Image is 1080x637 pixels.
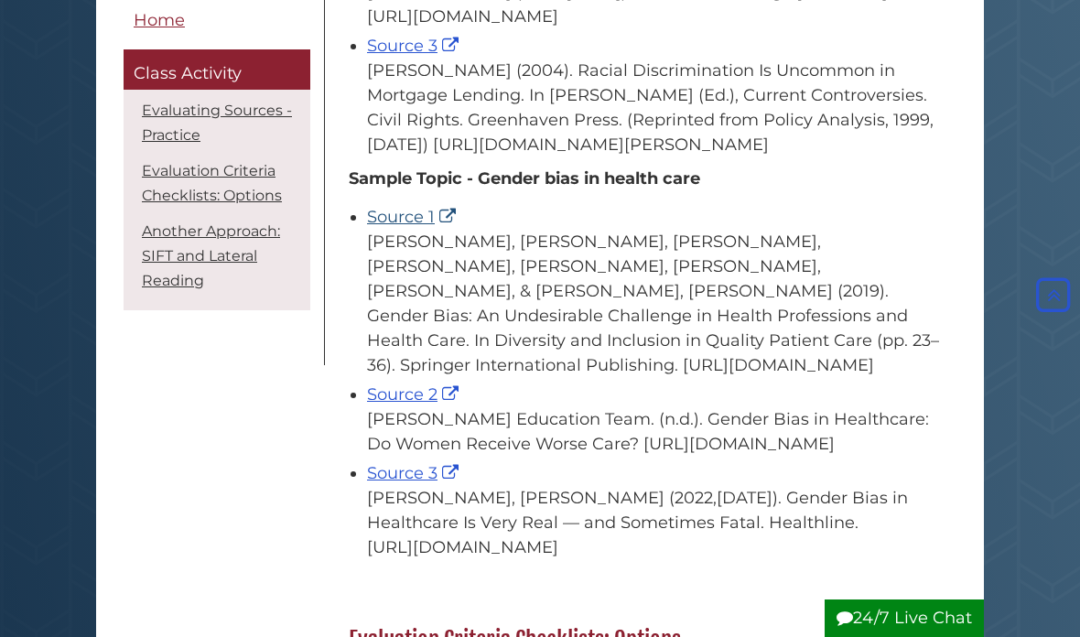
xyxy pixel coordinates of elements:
a: Source 1 [367,207,460,227]
div: [PERSON_NAME] (2004). Racial Discrimination Is Uncommon in Mortgage Lending. In [PERSON_NAME] (Ed... [367,59,946,157]
a: Evaluation Criteria Checklists: Options [142,162,282,204]
div: [PERSON_NAME] Education Team. (n.d.). Gender Bias in Healthcare: Do Women Receive Worse Care? [UR... [367,407,946,457]
a: Evaluating Sources - Practice [142,102,292,144]
a: Another Approach: SIFT and Lateral Reading [142,222,280,289]
div: [PERSON_NAME], [PERSON_NAME] (2022,[DATE]). Gender Bias in Healthcare Is Very Real — and Sometime... [367,486,946,560]
b: Sample Topic - Gender bias in health care [349,168,700,189]
a: Back to Top [1031,286,1075,306]
div: [PERSON_NAME], [PERSON_NAME], [PERSON_NAME], [PERSON_NAME], [PERSON_NAME], [PERSON_NAME], [PERSON... [367,230,946,378]
a: Source 3 [367,36,463,56]
button: 24/7 Live Chat [825,599,984,637]
span: Class Activity [134,64,242,84]
a: Source 2 [367,384,463,405]
span: Home [134,10,185,30]
a: Class Activity [124,50,310,91]
a: Source 3 [367,463,463,483]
